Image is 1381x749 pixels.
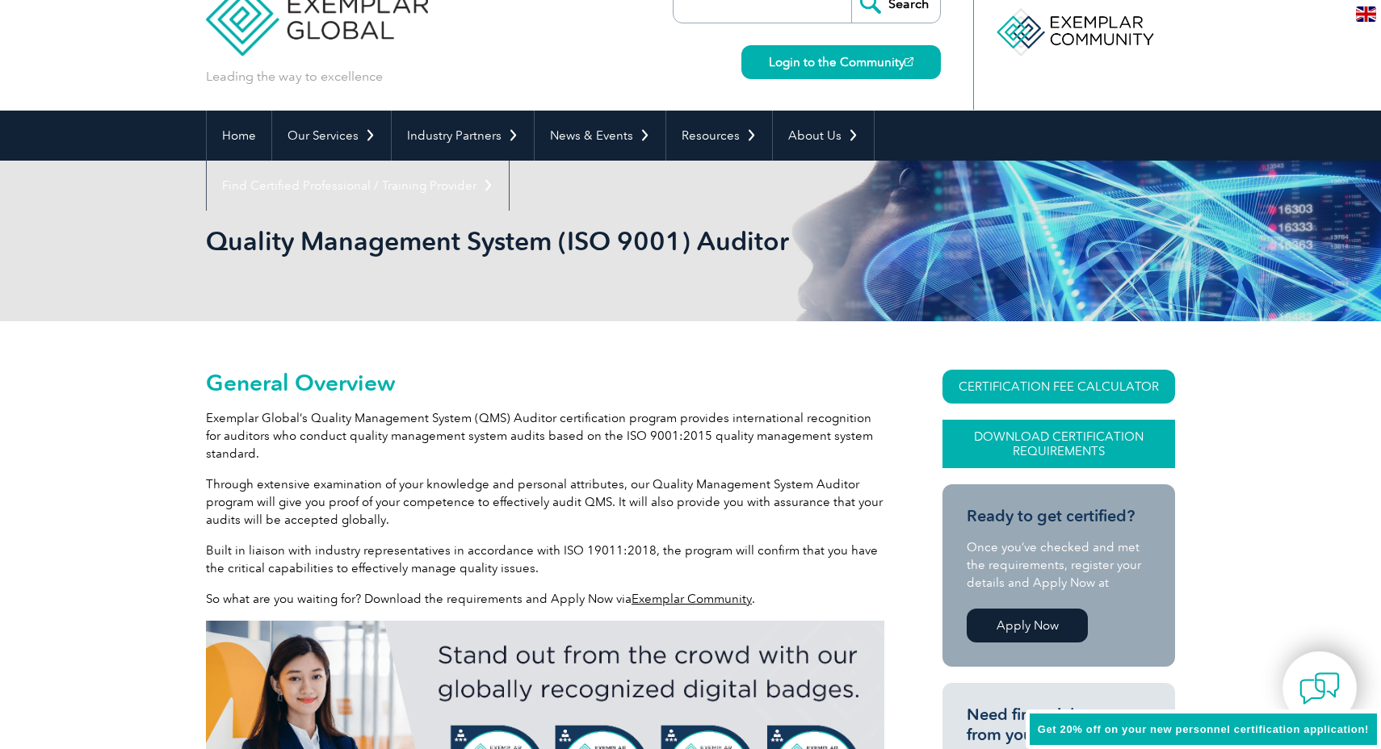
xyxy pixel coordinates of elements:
[905,57,913,66] img: open_square.png
[942,370,1175,404] a: CERTIFICATION FEE CALCULATOR
[207,111,271,161] a: Home
[206,225,826,257] h1: Quality Management System (ISO 9001) Auditor
[535,111,665,161] a: News & Events
[741,45,941,79] a: Login to the Community
[967,538,1151,592] p: Once you’ve checked and met the requirements, register your details and Apply Now at
[206,370,884,395] h2: General Overview
[206,542,884,577] p: Built in liaison with industry representatives in accordance with ISO 19011:2018, the program wil...
[206,409,884,462] p: Exemplar Global’s Quality Management System (QMS) Auditor certification program provides internat...
[206,475,884,529] p: Through extensive examination of your knowledge and personal attributes, our Quality Management S...
[967,506,1151,526] h3: Ready to get certified?
[392,111,534,161] a: Industry Partners
[1038,723,1369,735] span: Get 20% off on your new personnel certification application!
[942,420,1175,468] a: Download Certification Requirements
[1356,6,1376,22] img: en
[272,111,391,161] a: Our Services
[1299,668,1340,709] img: contact-chat.png
[773,111,874,161] a: About Us
[666,111,772,161] a: Resources
[206,68,383,86] p: Leading the way to excellence
[967,705,1151,745] h3: Need financial support from your employer?
[632,592,752,606] a: Exemplar Community
[206,590,884,608] p: So what are you waiting for? Download the requirements and Apply Now via .
[967,609,1088,642] a: Apply Now
[207,161,509,211] a: Find Certified Professional / Training Provider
